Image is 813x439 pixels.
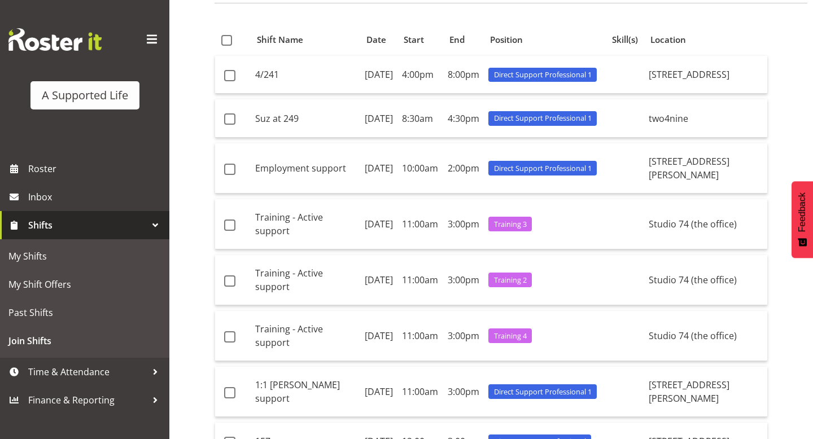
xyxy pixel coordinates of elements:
[404,33,424,46] span: Start
[360,367,397,417] td: [DATE]
[443,367,484,417] td: 3:00pm
[8,248,161,265] span: My Shifts
[251,311,360,361] td: Training - Active support
[449,33,465,46] span: End
[8,332,161,349] span: Join Shifts
[397,143,443,194] td: 10:00am
[8,276,161,293] span: My Shift Offers
[397,99,443,137] td: 8:30am
[494,275,527,286] span: Training 2
[443,56,484,94] td: 8:00pm
[494,331,527,341] span: Training 4
[397,255,443,305] td: 11:00am
[360,56,397,94] td: [DATE]
[3,270,167,298] a: My Shift Offers
[443,143,484,194] td: 2:00pm
[443,255,484,305] td: 3:00pm
[3,327,167,355] a: Join Shifts
[8,28,102,51] img: Rosterit website logo
[3,298,167,327] a: Past Shifts
[8,304,161,321] span: Past Shifts
[443,99,484,137] td: 4:30pm
[797,192,807,232] span: Feedback
[397,56,443,94] td: 4:00pm
[28,392,147,409] span: Finance & Reporting
[792,181,813,258] button: Feedback - Show survey
[494,69,592,80] span: Direct Support Professional 1
[612,33,638,46] span: Skill(s)
[360,199,397,249] td: [DATE]
[251,56,360,94] td: 4/241
[397,199,443,249] td: 11:00am
[397,311,443,361] td: 11:00am
[28,160,164,177] span: Roster
[251,99,360,137] td: Suz at 249
[360,143,397,194] td: [DATE]
[28,217,147,234] span: Shifts
[644,255,767,305] td: Studio 74 (the office)
[360,255,397,305] td: [DATE]
[644,99,767,137] td: two4nine
[360,99,397,137] td: [DATE]
[397,367,443,417] td: 11:00am
[251,143,360,194] td: Employment support
[494,387,592,397] span: Direct Support Professional 1
[42,87,128,104] div: A Supported Life
[494,163,592,174] span: Direct Support Professional 1
[644,143,767,194] td: [STREET_ADDRESS][PERSON_NAME]
[443,199,484,249] td: 3:00pm
[644,311,767,361] td: Studio 74 (the office)
[366,33,386,46] span: Date
[251,199,360,249] td: Training - Active support
[443,311,484,361] td: 3:00pm
[650,33,686,46] span: Location
[644,367,767,417] td: [STREET_ADDRESS][PERSON_NAME]
[494,113,592,124] span: Direct Support Professional 1
[251,367,360,417] td: 1:1 [PERSON_NAME] support
[28,188,164,205] span: Inbox
[360,311,397,361] td: [DATE]
[644,199,767,249] td: Studio 74 (the office)
[490,33,523,46] span: Position
[257,33,303,46] span: Shift Name
[494,219,527,230] span: Training 3
[251,255,360,305] td: Training - Active support
[28,363,147,380] span: Time & Attendance
[644,56,767,94] td: [STREET_ADDRESS]
[3,242,167,270] a: My Shifts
